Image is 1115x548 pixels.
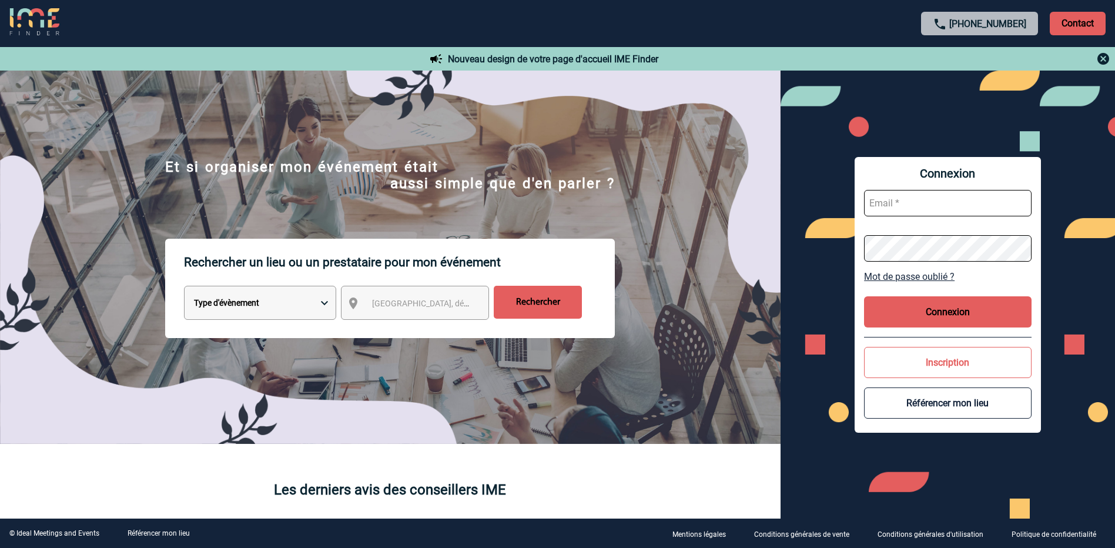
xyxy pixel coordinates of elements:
a: [PHONE_NUMBER] [949,18,1026,29]
a: Conditions générales de vente [745,528,868,539]
p: Mentions légales [672,530,726,539]
a: Mentions légales [663,528,745,539]
input: Email * [864,190,1032,216]
a: Politique de confidentialité [1002,528,1115,539]
p: Conditions générales d'utilisation [878,530,983,539]
p: Politique de confidentialité [1012,530,1096,539]
p: Contact [1050,12,1106,35]
button: Inscription [864,347,1032,378]
span: [GEOGRAPHIC_DATA], département, région... [372,299,535,308]
p: Conditions générales de vente [754,530,849,539]
span: Connexion [864,166,1032,181]
p: Rechercher un lieu ou un prestataire pour mon événement [184,239,615,286]
div: © Ideal Meetings and Events [9,529,99,537]
img: call-24-px.png [933,17,947,31]
a: Conditions générales d'utilisation [868,528,1002,539]
a: Mot de passe oublié ? [864,271,1032,282]
button: Connexion [864,296,1032,328]
button: Référencer mon lieu [864,387,1032,419]
input: Rechercher [494,286,582,319]
a: Référencer mon lieu [128,529,190,537]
